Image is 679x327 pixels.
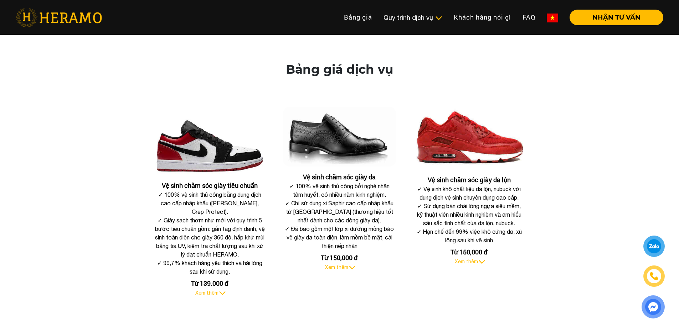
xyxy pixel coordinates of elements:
[16,8,102,27] img: heramo-logo.png
[155,190,265,216] div: ✓ 100% vệ sinh thủ công bằng dung dịch cao cấp nhập khẩu ([PERSON_NAME], Crep Protect).
[547,14,558,22] img: vn-flag.png
[407,101,531,271] a: Vệ sinh chăm sóc giày da lộnVệ sinh chăm sóc giày da lộn✓ Vệ sinh khô chất liệu da lộn, nubuck vớ...
[414,185,524,202] div: ✓ Vệ sinh khô chất liệu da lộn, nubuck với dung dịch vệ sinh chuyên dụng cao cấp.
[478,258,485,265] img: subToggleIcon
[153,279,267,288] div: Từ 139.000 đ
[285,225,395,250] div: ✓ Đã bao gồm một lớp xi dưỡng mỏng bảo vệ giày da toàn diện, làm mềm bề mặt, cải thiện nếp nhăn
[283,172,396,182] div: Vệ sinh chăm sóc giày da
[435,15,442,22] img: subToggleIcon
[412,247,526,257] div: Từ 150,000 đ
[414,202,524,227] div: ✓ Sử dụng bàn chải lông ngựa siêu mềm, kỹ thuật viên nhiều kinh nghiệm và am hiểu sâu sắc tính ch...
[412,175,526,185] div: Vệ sinh chăm sóc giày da lộn
[218,290,226,297] img: subToggleIcon
[155,216,265,259] div: ✓ Giày sạch thơm như mới với quy trình 5 bước tiêu chuẩn gồm: gắn tag định danh, vệ sinh toàn diệ...
[412,107,526,170] img: Vệ sinh chăm sóc giày da lộn
[384,13,442,22] div: Quy trình dịch vụ
[414,227,524,244] div: ✓ Hạn chế đến 99% việc khô cứng da, xù lông sau khi vệ sinh
[285,199,395,225] div: ✓ Chỉ sử dụng xi Saphir cao cấp nhập khẩu từ [GEOGRAPHIC_DATA] (thương hiệu tốt nhất dành cho các...
[455,259,478,264] span: Xem thêm
[277,101,402,277] a: Vệ sinh chăm sóc giày daVệ sinh chăm sóc giày da✓ 100% vệ sinh thủ công bởi nghệ nhân tâm huyết, ...
[338,10,378,25] a: Bảng giá
[153,107,267,175] img: Vệ sinh chăm sóc giày tiêu chuẩn
[283,253,396,263] div: Từ 150,000 đ
[155,259,265,276] div: ✓ 99,7% khách hàng yêu thích và hài lòng sau khi sử dụng.
[325,264,348,270] span: Xem thêm
[644,266,664,286] a: phone-icon
[448,10,517,25] a: Khách hàng nói gì
[148,101,272,303] a: Vệ sinh chăm sóc giày tiêu chuẩnVệ sinh chăm sóc giày tiêu chuẩn✓ 100% vệ sinh thủ công bằng dung...
[348,264,356,271] img: subToggleIcon
[517,10,541,25] a: FAQ
[195,290,218,296] span: Xem thêm
[283,107,396,167] img: Vệ sinh chăm sóc giày da
[570,10,663,25] button: NHẬN TƯ VẤN
[153,181,267,190] div: Vệ sinh chăm sóc giày tiêu chuẩn
[285,182,395,199] div: ✓ 100% vệ sinh thủ công bởi nghệ nhân tâm huyết, có nhiều năm kinh nghiệm.
[286,62,393,77] h3: Bảng giá dịch vụ
[564,14,663,21] a: NHẬN TƯ VẤN
[650,272,658,280] img: phone-icon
